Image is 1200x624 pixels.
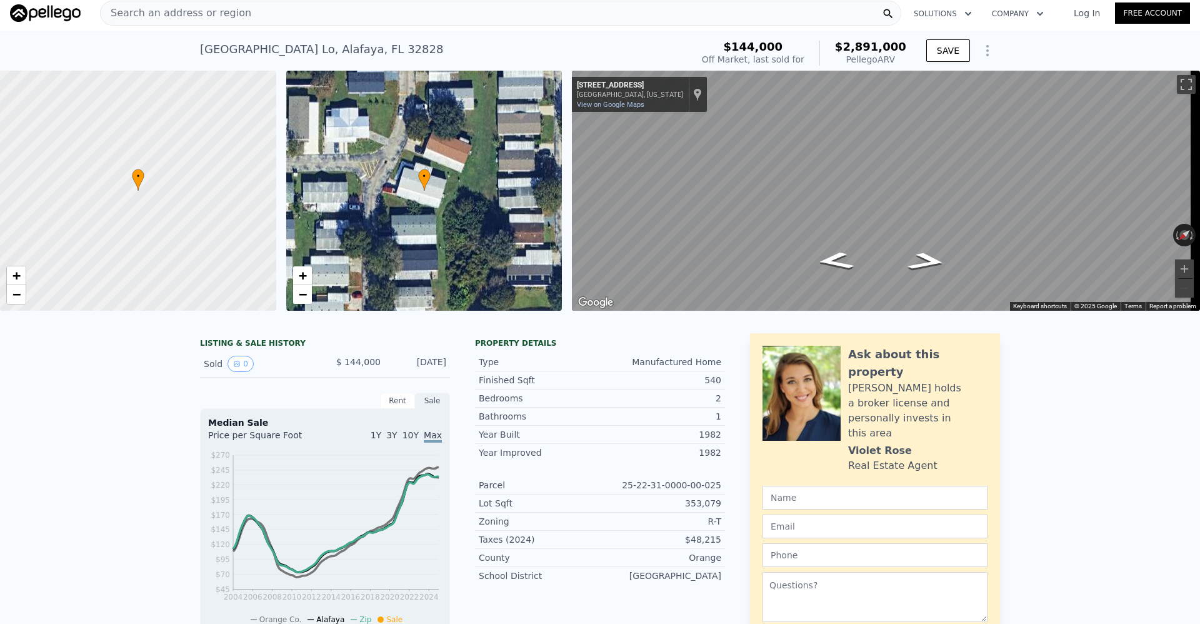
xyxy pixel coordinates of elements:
div: Lot Sqft [479,497,600,510]
span: Zip [359,615,371,624]
span: Search an address or region [101,6,251,21]
span: • [418,171,431,182]
tspan: $245 [211,466,230,475]
tspan: $120 [211,540,230,549]
div: Sold [204,356,315,372]
div: Real Estate Agent [848,458,937,473]
div: [GEOGRAPHIC_DATA] [600,570,721,582]
button: Rotate clockwise [1189,224,1196,246]
div: [GEOGRAPHIC_DATA], [US_STATE] [577,91,683,99]
div: 1 [600,410,721,423]
input: Phone [762,543,987,567]
div: Off Market, last sold for [702,53,804,66]
div: 540 [600,374,721,386]
div: 25-22-31-0000-00-025 [600,479,721,491]
div: LISTING & SALE HISTORY [200,338,450,351]
path: Go Northeast, Windmill Ridge Loop [801,248,869,274]
a: Zoom in [7,266,26,285]
span: Alafaya [316,615,344,624]
button: Keyboard shortcuts [1013,302,1067,311]
button: Solutions [904,3,982,25]
span: 3Y [386,430,397,440]
a: Report a problem [1149,303,1196,309]
img: Google [575,294,616,311]
div: Manufactured Home [600,356,721,368]
a: View on Google Maps [577,101,644,109]
div: R-T [600,515,721,528]
img: Pellego [10,4,81,22]
div: Finished Sqft [479,374,600,386]
div: Zoning [479,515,600,528]
div: Bedrooms [479,392,600,405]
button: Rotate counterclockwise [1173,224,1180,246]
span: Orange Co. [259,615,301,624]
span: $ 144,000 [336,357,381,367]
div: Violet Rose [848,443,912,458]
div: Bathrooms [479,410,600,423]
div: 1982 [600,446,721,459]
tspan: 2018 [361,593,380,601]
div: 1982 [600,428,721,441]
div: Parcel [479,479,600,491]
div: • [132,169,144,191]
div: Orange [600,551,721,564]
div: Ask about this property [848,346,987,381]
tspan: 2022 [400,593,419,601]
tspan: 2010 [282,593,302,601]
div: • [418,169,431,191]
span: + [12,268,21,283]
div: Pellego ARV [835,53,906,66]
div: Price per Square Foot [208,429,325,449]
span: 1Y [371,430,381,440]
button: Zoom in [1175,259,1194,278]
span: • [132,171,144,182]
div: [GEOGRAPHIC_DATA] Lo , Alafaya , FL 32828 [200,41,443,58]
tspan: $145 [211,525,230,534]
tspan: $45 [216,585,230,594]
div: Sale [415,393,450,409]
tspan: $220 [211,481,230,490]
tspan: 2004 [224,593,243,601]
span: © 2025 Google [1074,303,1117,309]
span: + [298,268,306,283]
div: Year Built [479,428,600,441]
button: Show Options [975,38,1000,63]
a: Open this area in Google Maps (opens a new window) [575,294,616,311]
a: Zoom in [293,266,312,285]
div: 353,079 [600,497,721,510]
div: Median Sale [208,416,442,429]
div: [STREET_ADDRESS] [577,81,683,91]
button: Zoom out [1175,279,1194,298]
tspan: $70 [216,570,230,579]
a: Free Account [1115,3,1190,24]
span: − [12,286,21,302]
path: Go Southwest, Windmill Ridge Loop [891,248,963,274]
button: Toggle fullscreen view [1177,75,1196,94]
button: SAVE [926,39,970,62]
tspan: 2016 [341,593,361,601]
div: Map [572,71,1200,311]
span: − [298,286,306,302]
tspan: $195 [211,496,230,505]
button: View historical data [227,356,254,372]
a: Show location on map [693,88,702,101]
tspan: $95 [216,555,230,564]
input: Name [762,486,987,510]
tspan: 2006 [243,593,262,601]
a: Log In [1059,7,1115,19]
div: Year Improved [479,446,600,459]
span: $144,000 [724,40,783,53]
div: $48,215 [600,533,721,546]
tspan: 2014 [321,593,341,601]
div: Type [479,356,600,368]
div: Rent [380,393,415,409]
div: County [479,551,600,564]
div: [PERSON_NAME] holds a broker license and personally invests in this area [848,381,987,441]
span: Max [424,430,442,443]
div: School District [479,570,600,582]
button: Reset the view [1173,224,1196,246]
tspan: 2024 [419,593,439,601]
a: Terms [1124,303,1142,309]
div: Property details [475,338,725,348]
span: $2,891,000 [835,40,906,53]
